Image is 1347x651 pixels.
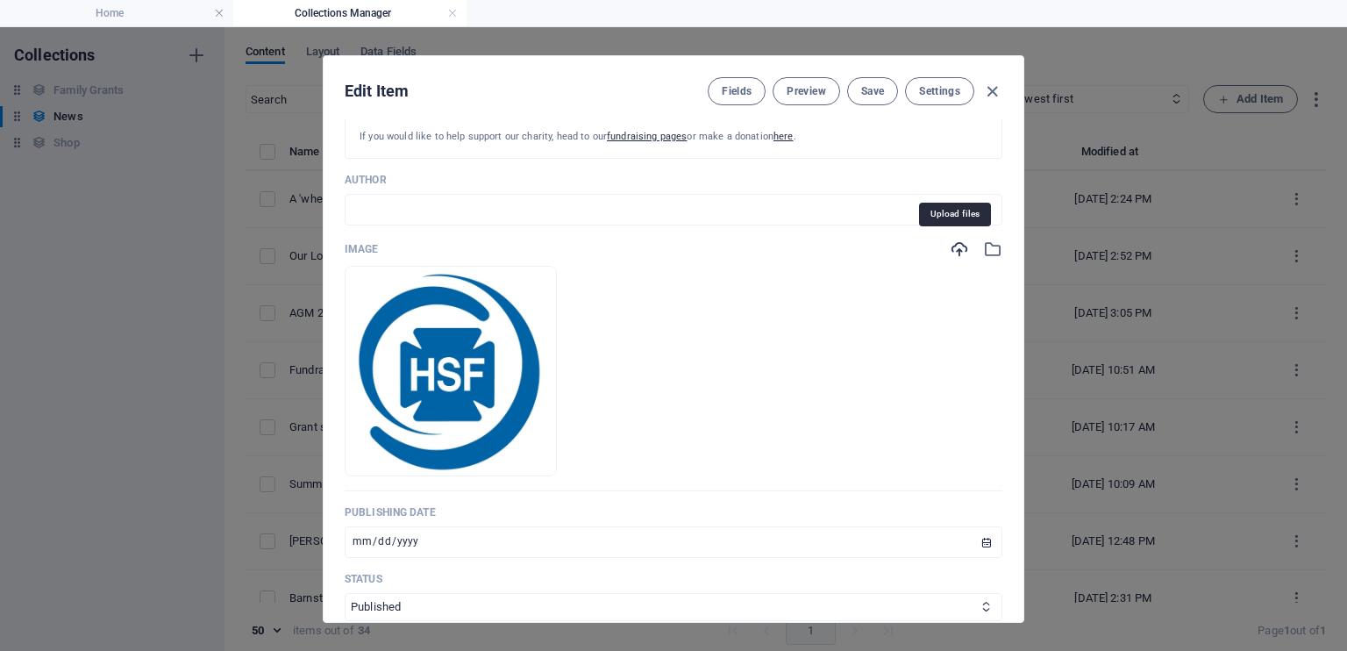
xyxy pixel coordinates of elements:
[773,77,839,105] button: Preview
[787,84,825,98] span: Preview
[346,267,555,476] img: HSF.jpg
[905,77,974,105] button: Settings
[345,266,557,476] li: HSF.jpg
[708,77,766,105] button: Fields
[722,84,752,98] span: Fields
[345,242,379,256] p: Image
[360,129,987,145] p: If you would like to help support our charity, head to our or make a donation .
[847,77,898,105] button: Save
[345,505,1002,519] p: Publishing Date
[345,81,409,102] h2: Edit Item
[233,4,467,23] h4: Collections Manager
[983,240,1002,259] i: Select from file manager or stock photos
[773,131,794,142] a: here
[861,84,884,98] span: Save
[607,131,687,142] a: fundraising pages
[345,572,1002,586] p: Status
[345,173,1002,187] p: Author
[919,84,960,98] span: Settings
